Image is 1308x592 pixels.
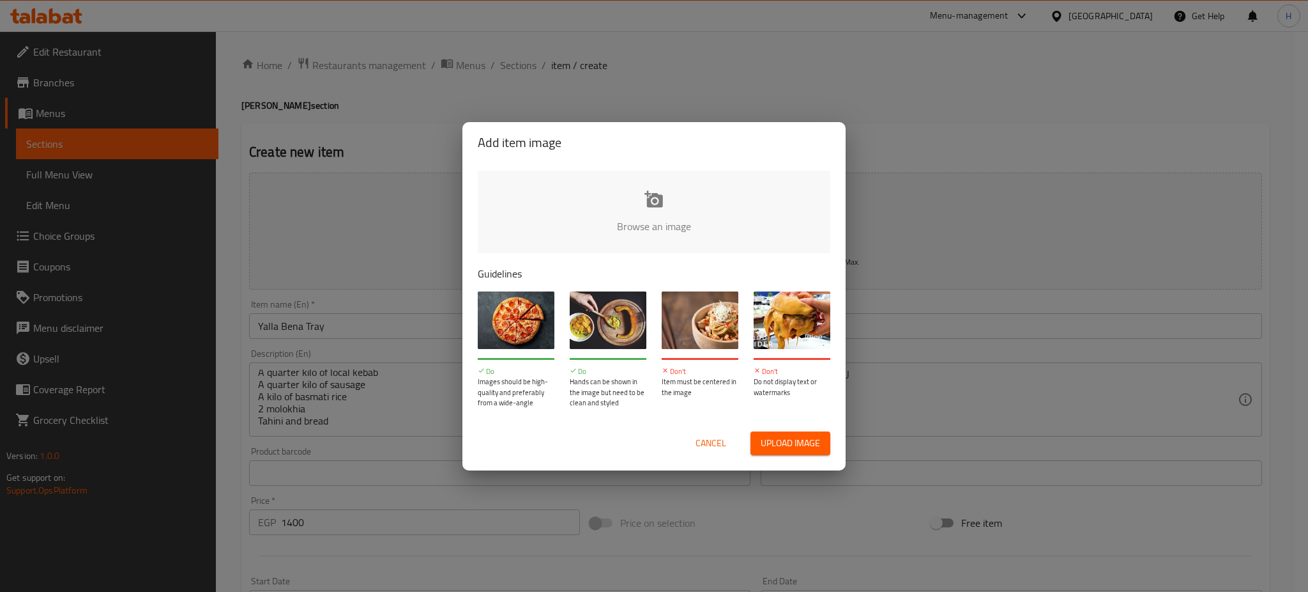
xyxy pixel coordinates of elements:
[662,377,738,398] p: Item must be centered in the image
[570,292,646,349] img: guide-img-2@3x.jpg
[761,435,820,451] span: Upload image
[662,366,738,377] p: Don't
[750,432,830,455] button: Upload image
[662,292,738,349] img: guide-img-3@3x.jpg
[570,366,646,377] p: Do
[570,377,646,409] p: Hands can be shown in the image but need to be clean and styled
[754,292,830,349] img: guide-img-4@3x.jpg
[478,266,830,281] p: Guidelines
[696,435,726,451] span: Cancel
[690,432,731,455] button: Cancel
[478,377,554,409] p: Images should be high-quality and preferably from a wide-angle
[754,377,830,398] p: Do not display text or watermarks
[478,132,830,153] h2: Add item image
[754,366,830,377] p: Don't
[478,292,554,349] img: guide-img-1@3x.jpg
[478,366,554,377] p: Do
